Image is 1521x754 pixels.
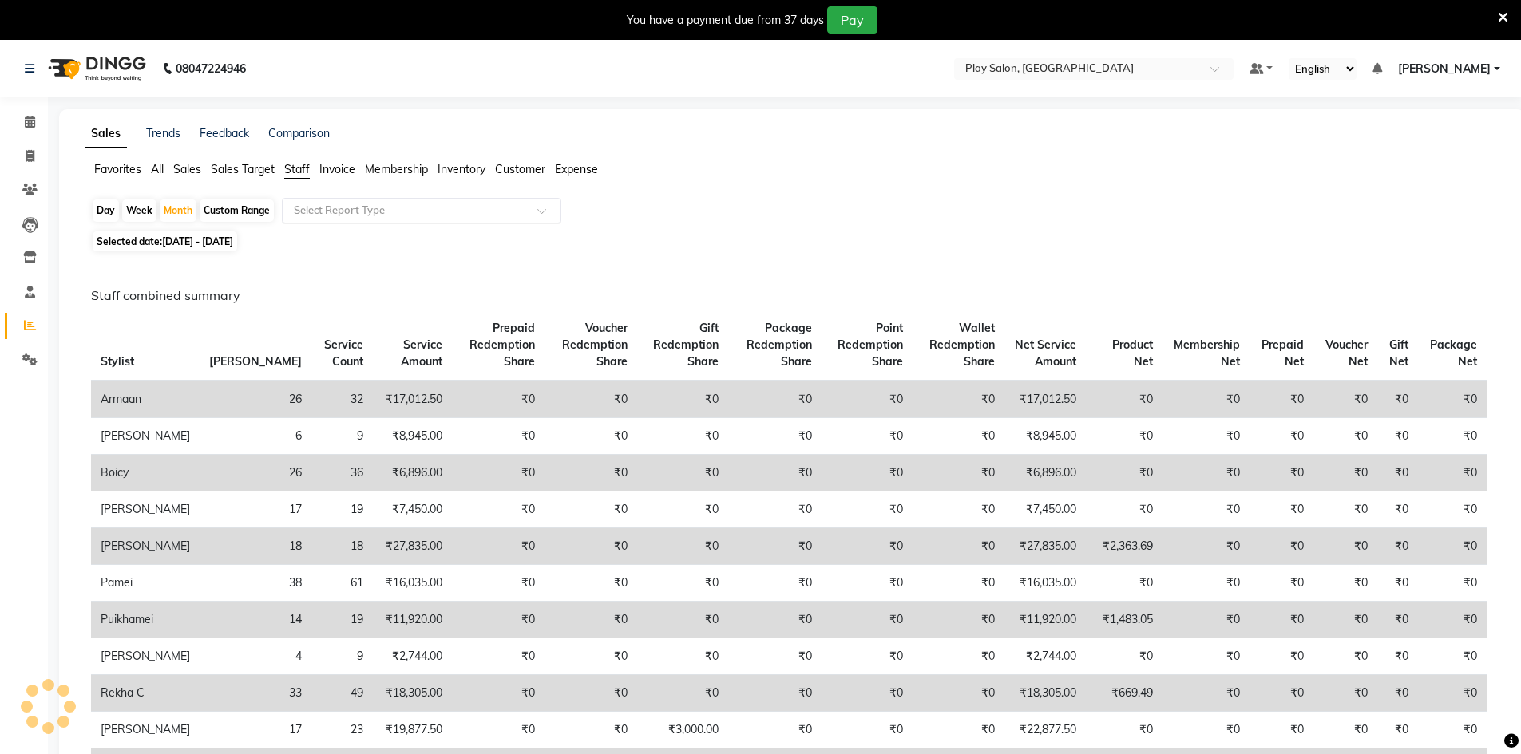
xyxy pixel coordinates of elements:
[637,455,727,491] td: ₹0
[913,455,1004,491] td: ₹0
[200,638,311,675] td: 4
[728,418,822,455] td: ₹0
[373,602,451,638] td: ₹11,920.00
[1250,455,1313,491] td: ₹0
[1313,381,1377,418] td: ₹0
[162,235,233,247] span: [DATE] - [DATE]
[1004,638,1085,675] td: ₹2,744.00
[822,565,913,602] td: ₹0
[311,712,373,748] td: 23
[545,381,637,418] td: ₹0
[1163,638,1250,675] td: ₹0
[452,675,545,712] td: ₹0
[929,321,995,369] span: Wallet Redemption Share
[452,712,545,748] td: ₹0
[438,162,485,176] span: Inventory
[91,381,200,418] td: Armaan
[200,455,311,491] td: 26
[452,638,545,675] td: ₹0
[1250,712,1313,748] td: ₹0
[728,528,822,565] td: ₹0
[1313,675,1377,712] td: ₹0
[41,46,150,91] img: logo
[827,6,877,34] button: Pay
[311,491,373,528] td: 19
[822,455,913,491] td: ₹0
[93,199,119,222] div: Day
[1004,491,1085,528] td: ₹7,450.00
[1313,528,1377,565] td: ₹0
[822,491,913,528] td: ₹0
[1250,602,1313,638] td: ₹0
[160,199,196,222] div: Month
[1418,455,1487,491] td: ₹0
[91,675,200,712] td: Rekha C
[284,162,310,176] span: Staff
[1004,455,1085,491] td: ₹6,896.00
[373,418,451,455] td: ₹8,945.00
[91,528,200,565] td: [PERSON_NAME]
[1313,602,1377,638] td: ₹0
[1086,565,1163,602] td: ₹0
[627,12,824,29] div: You have a payment due from 37 days
[1398,61,1491,77] span: [PERSON_NAME]
[373,638,451,675] td: ₹2,744.00
[545,528,637,565] td: ₹0
[1313,638,1377,675] td: ₹0
[268,126,330,140] a: Comparison
[1250,418,1313,455] td: ₹0
[94,162,141,176] span: Favorites
[122,199,156,222] div: Week
[728,565,822,602] td: ₹0
[1250,491,1313,528] td: ₹0
[555,162,598,176] span: Expense
[637,418,727,455] td: ₹0
[838,321,903,369] span: Point Redemption Share
[728,638,822,675] td: ₹0
[1250,675,1313,712] td: ₹0
[1163,675,1250,712] td: ₹0
[1004,418,1085,455] td: ₹8,945.00
[1377,638,1418,675] td: ₹0
[373,528,451,565] td: ₹27,835.00
[1313,712,1377,748] td: ₹0
[1250,528,1313,565] td: ₹0
[452,418,545,455] td: ₹0
[469,321,535,369] span: Prepaid Redemption Share
[1163,455,1250,491] td: ₹0
[1086,455,1163,491] td: ₹0
[637,638,727,675] td: ₹0
[1250,565,1313,602] td: ₹0
[401,338,442,369] span: Service Amount
[1418,565,1487,602] td: ₹0
[1313,455,1377,491] td: ₹0
[1163,565,1250,602] td: ₹0
[1377,455,1418,491] td: ₹0
[1004,528,1085,565] td: ₹27,835.00
[1377,491,1418,528] td: ₹0
[200,602,311,638] td: 14
[200,712,311,748] td: 17
[637,528,727,565] td: ₹0
[637,381,727,418] td: ₹0
[91,638,200,675] td: [PERSON_NAME]
[1377,565,1418,602] td: ₹0
[1163,712,1250,748] td: ₹0
[1163,528,1250,565] td: ₹0
[1325,338,1368,369] span: Voucher Net
[1086,675,1163,712] td: ₹669.49
[1313,491,1377,528] td: ₹0
[452,381,545,418] td: ₹0
[311,528,373,565] td: 18
[1004,381,1085,418] td: ₹17,012.50
[373,381,451,418] td: ₹17,012.50
[452,602,545,638] td: ₹0
[1418,418,1487,455] td: ₹0
[822,712,913,748] td: ₹0
[1250,638,1313,675] td: ₹0
[1174,338,1240,369] span: Membership Net
[728,675,822,712] td: ₹0
[545,712,637,748] td: ₹0
[822,638,913,675] td: ₹0
[1086,528,1163,565] td: ₹2,363.69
